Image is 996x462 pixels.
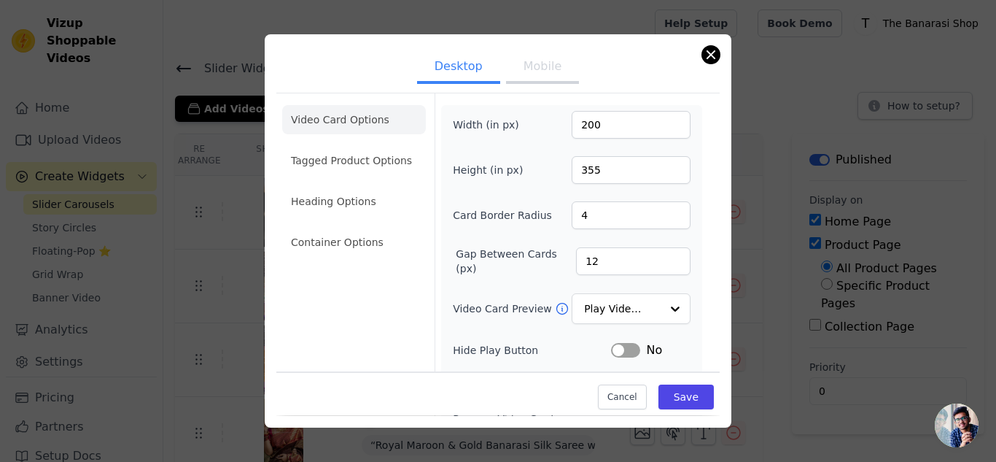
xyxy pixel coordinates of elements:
[282,105,426,134] li: Video Card Options
[453,118,532,132] label: Width (in px)
[646,342,662,359] span: No
[282,146,426,175] li: Tagged Product Options
[935,404,979,447] div: Open chat
[658,385,714,410] button: Save
[453,208,552,223] label: Card Border Radius
[456,247,576,276] label: Gap Between Cards (px)
[453,343,611,358] label: Hide Play Button
[702,46,720,63] button: Close modal
[417,52,500,84] button: Desktop
[598,385,647,410] button: Cancel
[453,163,532,177] label: Height (in px)
[282,228,426,257] li: Container Options
[453,301,554,316] label: Video Card Preview
[506,52,579,84] button: Mobile
[282,187,426,216] li: Heading Options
